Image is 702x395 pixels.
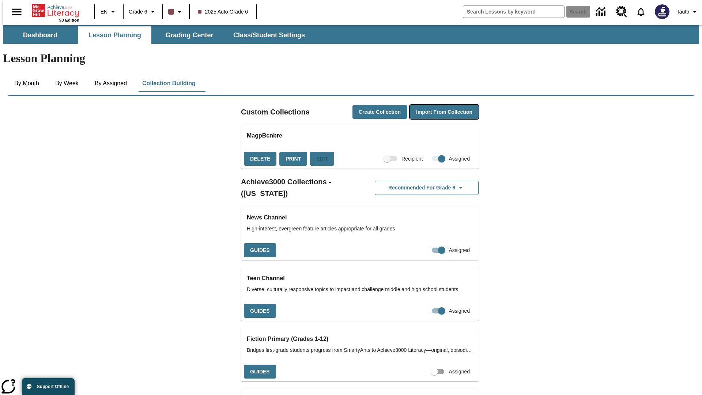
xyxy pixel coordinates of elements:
button: Create Collection [352,105,407,119]
button: Print, will open in a new window [279,152,307,166]
img: Avatar [655,4,669,19]
button: Class color is dark brown. Change class color [165,5,187,18]
span: Grading Center [165,31,213,39]
div: SubNavbar [3,25,699,44]
input: search field [463,6,564,18]
button: Select a new avatar [650,2,674,21]
button: Delete [244,152,276,166]
span: Assigned [449,155,470,163]
button: Guides [244,243,276,257]
span: Lesson Planning [88,31,141,39]
h3: MagpBcnbre [247,131,473,141]
button: Grading Center [153,26,226,44]
span: Class/Student Settings [233,31,305,39]
span: Grade 6 [129,8,147,16]
a: Resource Center, Will open in new tab [612,2,631,22]
span: Assigned [449,307,470,315]
div: SubNavbar [3,26,312,44]
span: Assigned [449,368,470,376]
button: Support Offline [22,378,75,395]
h3: News Channel [247,212,473,223]
button: By Month [8,75,45,92]
span: Bridges first-grade students progress from SmartyAnts to Achieve3000 Literacy—original, episodic ... [247,346,473,354]
div: Because this collection has already started, you cannot change the collection. You can adjust ind... [310,152,334,166]
a: Data Center [592,2,612,22]
h2: Custom Collections [241,106,310,118]
button: Lesson Planning [78,26,151,44]
span: Tauto [677,8,689,16]
span: Assigned [449,247,470,254]
button: Recommended for Grade 6 [375,181,479,195]
button: Guides [244,365,276,379]
a: Home [32,3,79,18]
a: Notifications [631,2,650,21]
button: Open side menu [6,1,27,23]
button: Class/Student Settings [227,26,311,44]
span: EN [101,8,107,16]
button: Language: EN, Select a language [97,5,121,18]
span: Support Offline [37,384,69,389]
button: Guides [244,304,276,318]
span: Recipient [401,155,423,163]
button: Import from Collection [410,105,479,119]
span: High-interest, evergreen feature articles appropriate for all grades [247,225,473,233]
button: By Week [49,75,85,92]
h3: Fiction Primary (Grades 1-12) [247,334,473,344]
span: 2025 Auto Grade 6 [198,8,248,16]
h1: Lesson Planning [3,52,699,65]
button: By Assigned [89,75,133,92]
h3: Teen Channel [247,273,473,283]
button: Collection Building [136,75,201,92]
span: Diverse, culturally responsive topics to impact and challenge middle and high school students [247,286,473,293]
button: Dashboard [4,26,77,44]
button: Grade: Grade 6, Select a grade [126,5,160,18]
h2: Achieve3000 Collections - ([US_STATE]) [241,176,360,199]
div: Home [32,3,79,22]
span: Dashboard [23,31,57,39]
button: Profile/Settings [674,5,702,18]
span: NJ Edition [58,18,79,22]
